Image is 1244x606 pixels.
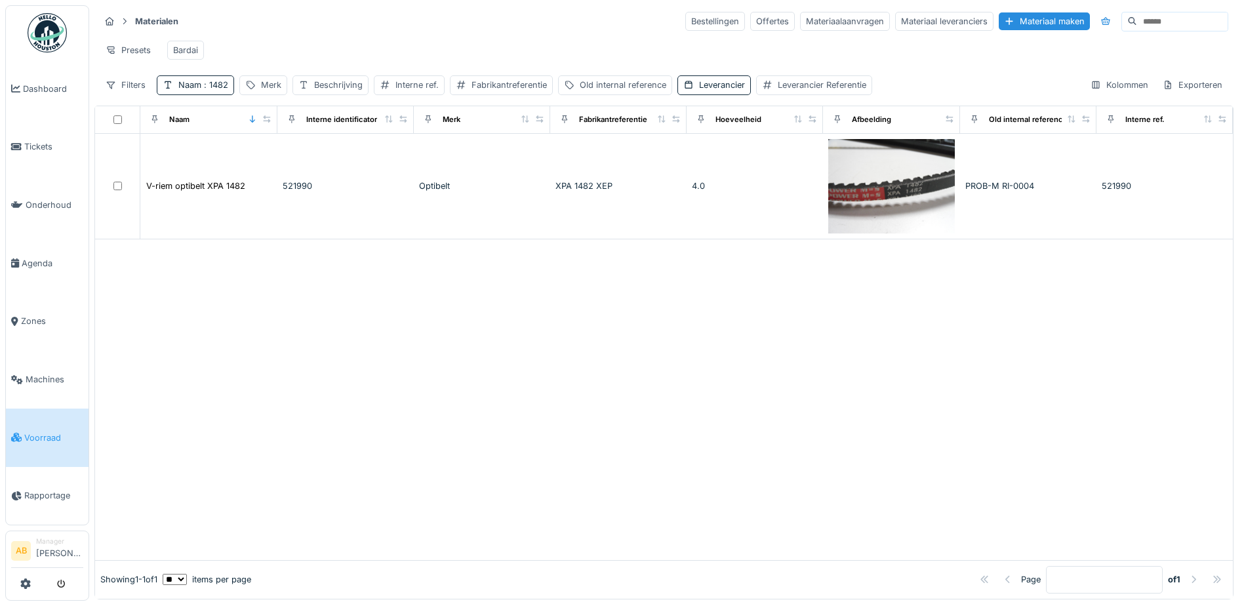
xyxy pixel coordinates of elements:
div: Afbeelding [852,114,891,125]
strong: of 1 [1168,573,1180,586]
div: Bardai [173,44,198,56]
div: Materiaal leveranciers [895,12,993,31]
div: Filters [100,75,151,94]
span: Machines [26,373,83,386]
span: Tickets [24,140,83,153]
span: Agenda [22,257,83,270]
a: Zones [6,293,89,351]
a: Machines [6,350,89,409]
a: Agenda [6,234,89,293]
div: Hoeveelheid [715,114,761,125]
strong: Materialen [130,15,184,28]
img: V-riem optibelt XPA 1482 [828,139,954,233]
a: Tickets [6,118,89,176]
div: Old internal reference [989,114,1068,125]
a: Dashboard [6,60,89,118]
div: 4.0 [692,180,818,192]
div: Leverancier Referentie [778,79,866,91]
span: Onderhoud [26,199,83,211]
a: AB Manager[PERSON_NAME] [11,536,83,568]
div: Offertes [750,12,795,31]
a: Rapportage [6,467,89,525]
div: Interne ref. [395,79,439,91]
div: Old internal reference [580,79,666,91]
span: : 1482 [201,80,228,90]
li: [PERSON_NAME] [36,536,83,565]
div: Leverancier [699,79,745,91]
div: V-riem optibelt XPA 1482 [146,180,245,192]
span: Dashboard [23,83,83,95]
div: Showing 1 - 1 of 1 [100,573,157,586]
a: Onderhoud [6,176,89,234]
div: Kolommen [1085,75,1154,94]
div: Interne ref. [1125,114,1165,125]
div: Presets [100,41,157,60]
div: Optibelt [419,180,545,192]
div: 521990 [283,180,409,192]
div: Exporteren [1157,75,1228,94]
div: Naam [178,79,228,91]
div: items per page [163,573,251,586]
div: Interne identificator [306,114,377,125]
div: Merk [261,79,281,91]
div: Materiaalaanvragen [800,12,890,31]
span: Zones [21,315,83,327]
div: 521990 [1102,180,1228,192]
a: Voorraad [6,409,89,467]
li: AB [11,541,31,561]
div: XPA 1482 XEP [555,180,681,192]
div: Merk [443,114,460,125]
span: Voorraad [24,432,83,444]
div: Fabrikantreferentie [472,79,547,91]
div: PROB-M RI-0004 [965,180,1091,192]
span: Rapportage [24,489,83,502]
div: Page [1021,573,1041,586]
img: Badge_color-CXgf-gQk.svg [28,13,67,52]
div: Fabrikantreferentie [579,114,647,125]
div: Materiaal maken [999,12,1090,30]
div: Beschrijving [314,79,363,91]
div: Naam [169,114,190,125]
div: Manager [36,536,83,546]
div: Bestellingen [685,12,745,31]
